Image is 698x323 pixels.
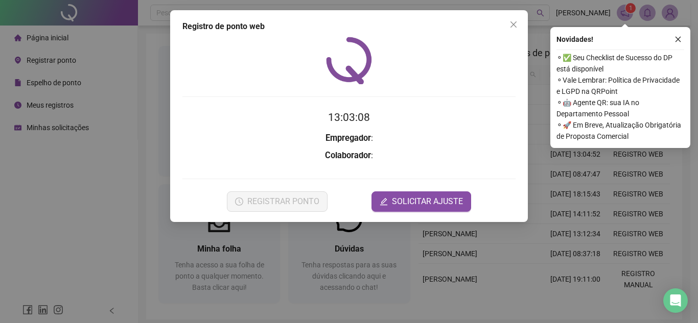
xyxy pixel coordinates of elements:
[326,37,372,84] img: QRPoint
[505,16,522,33] button: Close
[182,149,516,162] h3: :
[556,74,684,97] span: ⚬ Vale Lembrar: Política de Privacidade e LGPD na QRPoint
[392,195,463,208] span: SOLICITAR AJUSTE
[556,119,684,142] span: ⚬ 🚀 Em Breve, Atualização Obrigatória de Proposta Comercial
[371,191,471,212] button: editSOLICITAR AJUSTE
[325,133,371,143] strong: Empregador
[663,288,688,313] div: Open Intercom Messenger
[674,36,682,43] span: close
[227,191,328,212] button: REGISTRAR PONTO
[182,20,516,33] div: Registro de ponto web
[325,151,371,160] strong: Colaborador
[556,97,684,119] span: ⚬ 🤖 Agente QR: sua IA no Departamento Pessoal
[556,52,684,74] span: ⚬ ✅ Seu Checklist de Sucesso do DP está disponível
[380,197,388,206] span: edit
[182,132,516,145] h3: :
[556,34,593,45] span: Novidades !
[509,20,518,29] span: close
[328,111,370,123] time: 13:03:08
